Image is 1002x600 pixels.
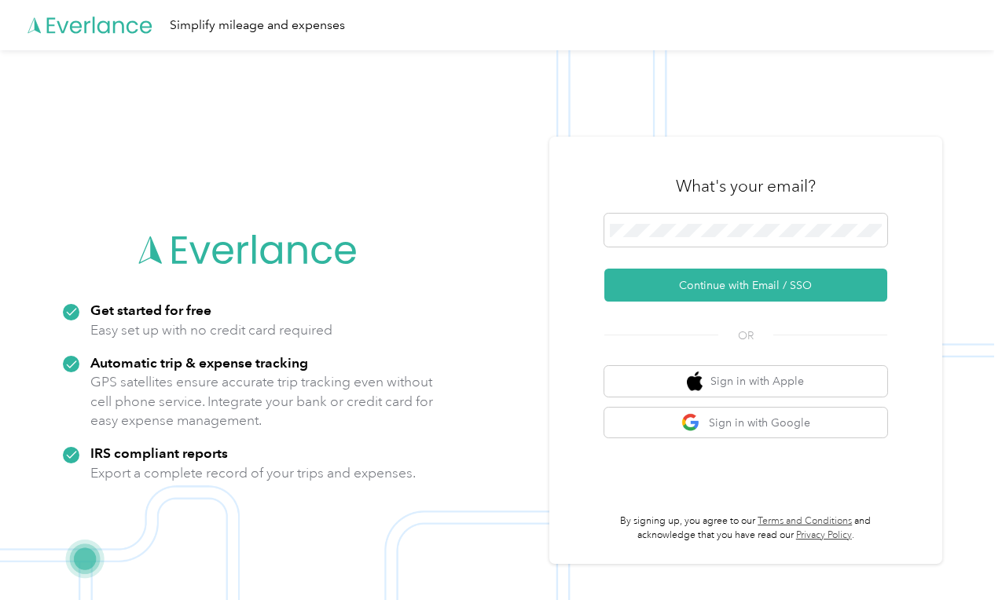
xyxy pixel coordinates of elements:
[604,269,887,302] button: Continue with Email / SSO
[604,408,887,438] button: google logoSign in with Google
[758,515,852,527] a: Terms and Conditions
[681,413,701,433] img: google logo
[90,463,416,483] p: Export a complete record of your trips and expenses.
[90,354,308,371] strong: Automatic trip & expense tracking
[604,366,887,397] button: apple logoSign in with Apple
[90,302,211,318] strong: Get started for free
[90,445,228,461] strong: IRS compliant reports
[796,529,852,541] a: Privacy Policy
[90,320,332,340] p: Easy set up with no credit card required
[687,371,703,391] img: apple logo
[676,175,816,197] h3: What's your email?
[604,514,887,542] p: By signing up, you agree to our and acknowledge that you have read our .
[718,327,773,344] span: OR
[170,16,345,35] div: Simplify mileage and expenses
[90,372,434,430] p: GPS satellites ensure accurate trip tracking even without cell phone service. Integrate your bank...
